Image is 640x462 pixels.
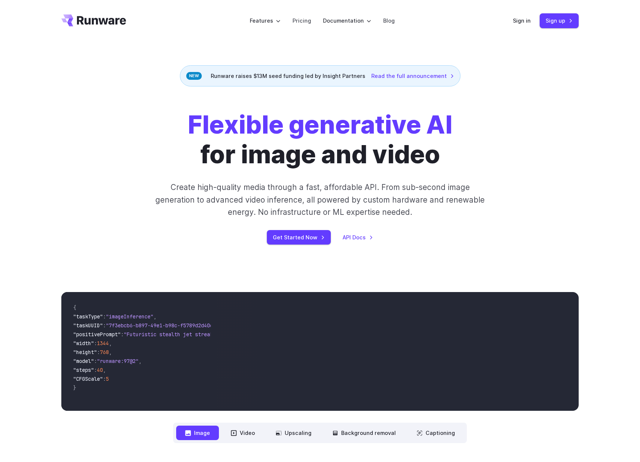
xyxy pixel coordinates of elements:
[73,358,94,364] span: "model"
[155,181,486,218] p: Create high-quality media through a fast, affordable API. From sub-second image generation to adv...
[343,233,373,242] a: API Docs
[323,426,405,440] button: Background removal
[121,331,124,338] span: :
[106,313,153,320] span: "imageInference"
[97,367,103,373] span: 40
[100,349,109,355] span: 768
[73,304,76,311] span: {
[73,313,103,320] span: "taskType"
[513,16,531,25] a: Sign in
[188,110,452,140] strong: Flexible generative AI
[383,16,395,25] a: Blog
[94,340,97,347] span: :
[103,322,106,329] span: :
[292,16,311,25] a: Pricing
[97,340,109,347] span: 1344
[267,426,320,440] button: Upscaling
[540,13,579,28] a: Sign up
[371,72,454,80] a: Read the full announcement
[73,367,94,373] span: "steps"
[73,349,97,355] span: "height"
[106,376,109,382] span: 5
[94,367,97,373] span: :
[153,313,156,320] span: ,
[124,331,394,338] span: "Futuristic stealth jet streaking through a neon-lit cityscape with glowing purple exhaust"
[176,426,219,440] button: Image
[267,230,331,245] a: Get Started Now
[61,14,126,26] a: Go to /
[103,376,106,382] span: :
[323,16,371,25] label: Documentation
[106,322,219,329] span: "7f3ebcb6-b897-49e1-b98c-f5789d2d40d7"
[408,426,464,440] button: Captioning
[139,358,142,364] span: ,
[73,331,121,338] span: "positivePrompt"
[109,349,112,355] span: ,
[73,384,76,391] span: }
[73,340,94,347] span: "width"
[250,16,281,25] label: Features
[73,376,103,382] span: "CFGScale"
[180,65,460,86] div: Runware raises $13M seed funding led by Insight Partners
[94,358,97,364] span: :
[103,313,106,320] span: :
[222,426,264,440] button: Video
[97,358,139,364] span: "runware:97@2"
[103,367,106,373] span: ,
[188,110,452,169] h1: for image and video
[73,322,103,329] span: "taskUUID"
[109,340,112,347] span: ,
[97,349,100,355] span: :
